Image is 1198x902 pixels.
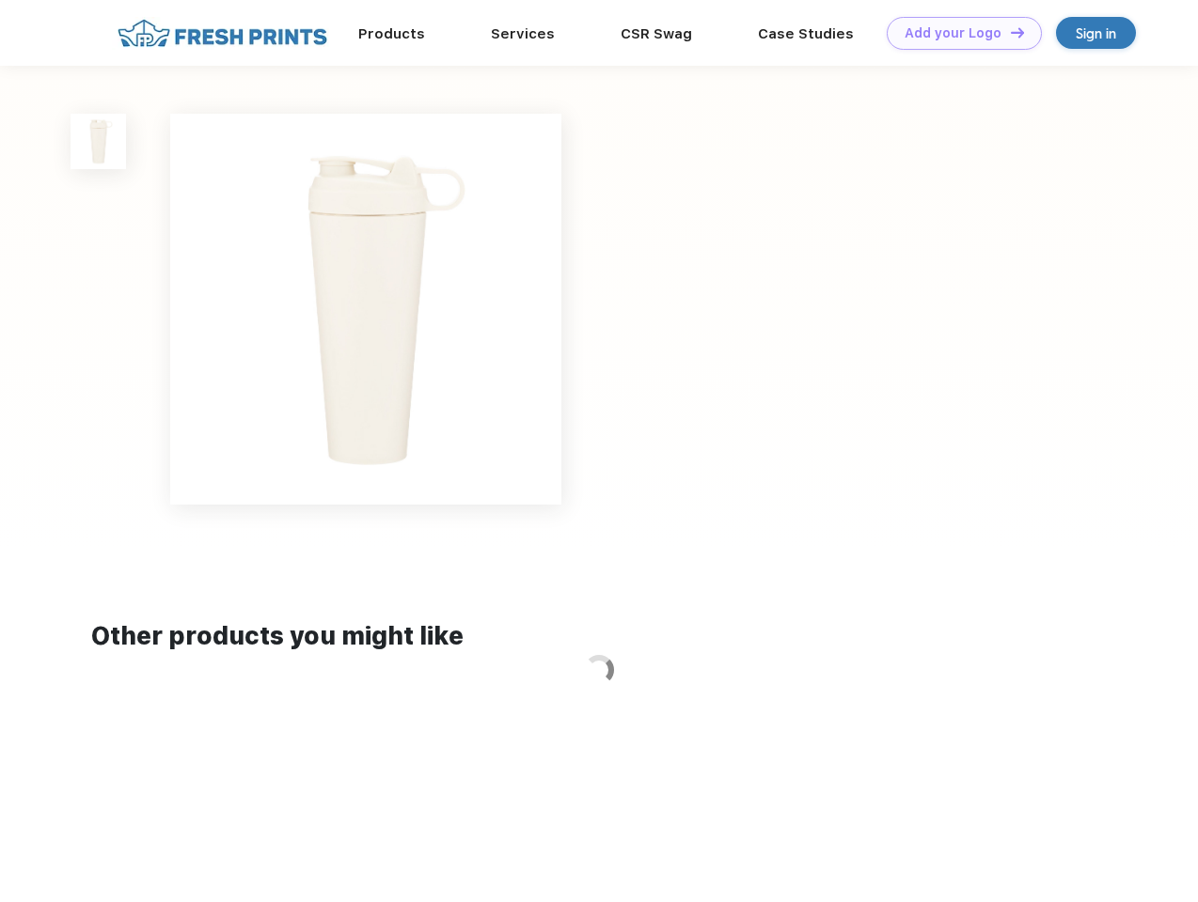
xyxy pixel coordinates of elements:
[1076,23,1116,44] div: Sign in
[1056,17,1136,49] a: Sign in
[1011,27,1024,38] img: DT
[170,114,561,505] img: func=resize&h=640
[905,25,1001,41] div: Add your Logo
[91,618,1106,655] div: Other products you might like
[71,114,126,169] img: func=resize&h=100
[112,17,333,50] img: fo%20logo%202.webp
[358,25,425,42] a: Products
